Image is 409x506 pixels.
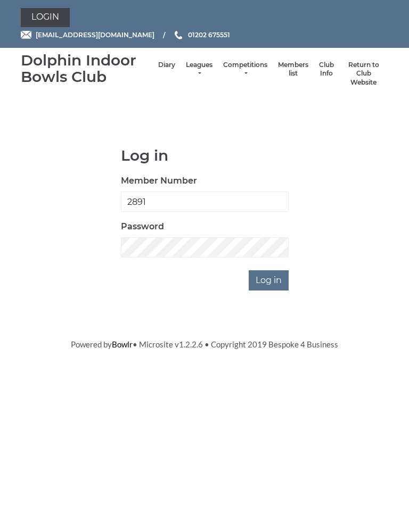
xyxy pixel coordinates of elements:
span: [EMAIL_ADDRESS][DOMAIN_NAME] [36,31,154,39]
img: Phone us [175,31,182,39]
a: Login [21,8,70,27]
label: Password [121,220,164,233]
span: Powered by • Microsite v1.2.2.6 • Copyright 2019 Bespoke 4 Business [71,339,338,349]
a: Members list [278,61,308,78]
div: Dolphin Indoor Bowls Club [21,52,153,85]
h1: Log in [121,147,289,164]
a: Bowlr [112,339,133,349]
a: Club Info [319,61,334,78]
label: Member Number [121,175,197,187]
a: Phone us 01202 675551 [173,30,230,40]
input: Log in [249,270,289,291]
a: Diary [158,61,175,70]
img: Email [21,31,31,39]
a: Return to Club Website [345,61,383,87]
a: Competitions [223,61,267,78]
span: 01202 675551 [188,31,230,39]
a: Leagues [186,61,212,78]
a: Email [EMAIL_ADDRESS][DOMAIN_NAME] [21,30,154,40]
